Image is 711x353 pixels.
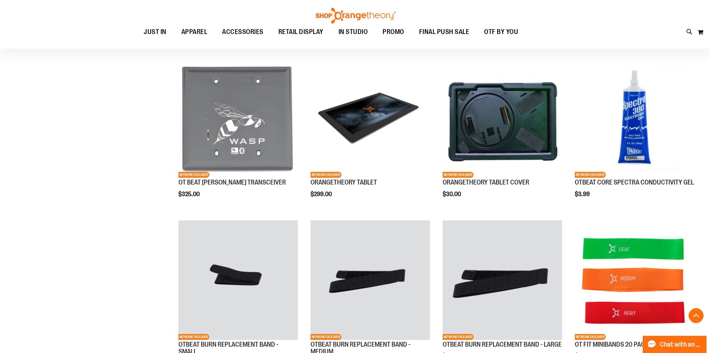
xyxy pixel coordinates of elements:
a: OT BEAT [PERSON_NAME] TRANSCEIVER [178,179,286,186]
a: Product image for OTBEAT BURN REPLACEMENT BAND - SMALLNETWORK EXCLUSIVE [178,220,298,341]
div: product [571,55,698,217]
span: JUST IN [144,24,166,40]
span: NETWORK EXCLUSIVE [575,172,606,178]
span: OTF BY YOU [484,24,518,40]
span: FINAL PUSH SALE [419,24,470,40]
span: NETWORK EXCLUSIVE [178,334,209,340]
a: ORANGETHEORY TABLET [311,179,377,186]
a: ORANGETHEORY TABLET COVER [443,179,529,186]
img: Product image for OT FIT MINIBANDS 20 PACKS [575,220,694,340]
img: Product image for OT BEAT POE TRANSCEIVER [178,58,298,178]
span: NETWORK EXCLUSIVE [443,172,474,178]
span: ACCESSORIES [222,24,263,40]
div: product [307,55,434,217]
a: OTBEAT CORE SPECTRA CONDUCTIVITY GELNETWORK EXCLUSIVE [575,58,694,179]
a: Product image for ORANGETHEORY TABLETNETWORK EXCLUSIVE [311,58,430,179]
span: NETWORK EXCLUSIVE [443,334,474,340]
a: Product image for OT FIT MINIBANDS 20 PACKSNETWORK EXCLUSIVE [575,220,694,341]
span: IN STUDIO [339,24,368,40]
a: Product image for ORANGETHEORY TABLET COVERNETWORK EXCLUSIVE [443,58,562,179]
span: NETWORK EXCLUSIVE [575,334,606,340]
img: Product image for OTBEAT BURN REPLACEMENT BAND - SMALL [178,220,298,340]
img: Product image for OTBEAT BURN REPLACEMENT BAND - MEDIUM [311,220,430,340]
span: APPAREL [181,24,208,40]
span: PROMO [383,24,404,40]
a: OTBEAT BURN REPLACEMENT BAND - LARGE [443,341,562,348]
span: NETWORK EXCLUSIVE [311,334,342,340]
a: OT FIT MINIBANDS 20 PACKS [575,341,652,348]
img: Product image for OTBEAT BURN REPLACEMENT BAND - LARGE [443,220,562,340]
button: Back To Top [689,308,704,323]
img: Product image for ORANGETHEORY TABLET COVER [443,58,562,178]
span: RETAIL DISPLAY [278,24,324,40]
span: $3.99 [575,191,591,198]
span: NETWORK EXCLUSIVE [178,172,209,178]
button: Chat with an Expert [643,336,707,353]
a: Product image for OTBEAT BURN REPLACEMENT BAND - LARGENETWORK EXCLUSIVE [443,220,562,341]
div: product [175,55,302,217]
div: product [439,55,566,217]
span: $30.00 [443,191,462,198]
a: Product image for OTBEAT BURN REPLACEMENT BAND - MEDIUMNETWORK EXCLUSIVE [311,220,430,341]
a: OTBEAT CORE SPECTRA CONDUCTIVITY GEL [575,179,694,186]
img: Product image for ORANGETHEORY TABLET [311,58,430,178]
span: $325.00 [178,191,201,198]
span: NETWORK EXCLUSIVE [311,172,342,178]
img: Shop Orangetheory [315,8,397,24]
img: OTBEAT CORE SPECTRA CONDUCTIVITY GEL [575,58,694,178]
span: $299.00 [311,191,333,198]
a: Product image for OT BEAT POE TRANSCEIVERNETWORK EXCLUSIVE [178,58,298,179]
span: Chat with an Expert [660,341,702,348]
